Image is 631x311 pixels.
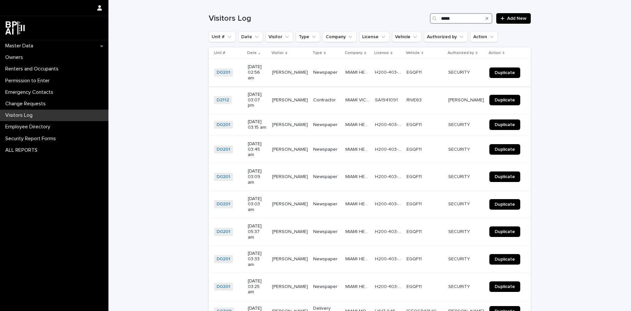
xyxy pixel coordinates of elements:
div: Search [430,13,492,24]
p: [PERSON_NAME] [272,283,309,290]
p: Owners [3,54,28,61]
a: D0201 [217,284,230,290]
tr: D0201 [DATE] 03:03 am[PERSON_NAME][PERSON_NAME] NewspaperMIAMI HERALDMIAMI HERALD H200-403-70-389... [209,191,531,218]
p: Security Report Forms [3,136,61,142]
p: EGQF11 [407,145,423,152]
p: SECURITY [448,145,471,152]
p: [PERSON_NAME] [272,255,309,262]
p: Master Data [3,43,38,49]
button: Authorized by [424,32,468,42]
a: Duplicate [489,119,520,130]
h1: Visitors Log [209,14,427,23]
p: Company [345,49,362,57]
p: H200-403-70-389-0 [375,173,403,180]
p: [PERSON_NAME] [448,96,485,103]
a: D0201 [217,147,230,152]
span: Duplicate [495,257,515,262]
a: Duplicate [489,171,520,182]
p: SA1941091 [375,96,399,103]
span: Duplicate [495,147,515,152]
p: [DATE] 03:33 am [248,251,267,267]
a: Add New [496,13,531,24]
p: MIAMI HERALD [345,68,371,75]
tr: D2112 [DATE] 03:07 pm[PERSON_NAME][PERSON_NAME] ContractorMIAMI VICE BLINDSMIAMI VICE BLINDS SA19... [209,86,531,114]
p: Type [313,49,322,57]
button: Unit # [209,32,236,42]
p: Newspaper [313,229,340,235]
p: [PERSON_NAME] [272,200,309,207]
p: SECURITY [448,255,471,262]
p: Change Requests [3,101,51,107]
span: Duplicate [495,229,515,234]
p: SECURITY [448,121,471,128]
a: D0201 [217,122,230,128]
p: MIAMI HERALD [345,173,371,180]
p: EGQF11 [407,121,423,128]
p: [PERSON_NAME] [272,173,309,180]
p: MIAMI HERALD [345,255,371,262]
p: MIAMI HERALD [345,145,371,152]
p: Date [247,49,257,57]
a: Duplicate [489,199,520,210]
p: Action [489,49,501,57]
p: MIAMI HERALD [345,283,371,290]
img: dwgmcNfxSF6WIOOXiGgu [5,21,25,35]
a: Duplicate [489,254,520,265]
p: Newspaper [313,147,340,152]
button: Type [296,32,320,42]
p: MIAMI HERALD [345,121,371,128]
tr: D0201 [DATE] 05:37 am[PERSON_NAME][PERSON_NAME] NewspaperMIAMI HERALDMIAMI HERALD H200-403-70-389... [209,218,531,245]
button: Action [470,32,498,42]
p: Newspaper [313,70,340,75]
p: EGQF11 [407,68,423,75]
span: Duplicate [495,174,515,179]
a: Duplicate [489,144,520,155]
p: Visitor [271,49,284,57]
a: Duplicate [489,226,520,237]
p: [PERSON_NAME] [272,228,309,235]
p: MIAMI HERALD [345,200,371,207]
p: EGQF11 [407,283,423,290]
button: Visitor [266,32,293,42]
p: EGQF11 [407,173,423,180]
button: Vehicle [392,32,421,42]
p: [DATE] 05:37 am [248,223,267,240]
tr: D0201 [DATE] 03:45 am[PERSON_NAME][PERSON_NAME] NewspaperMIAMI HERALDMIAMI HERALD H200-403-70-389... [209,136,531,163]
p: EGQF11 [407,255,423,262]
p: H200-403-70-389-0 [375,255,403,262]
p: SECURITY [448,228,471,235]
span: Duplicate [495,202,515,207]
p: Renters and Occupants [3,66,64,72]
p: Authorized by [448,49,474,57]
p: Newspaper [313,122,340,128]
a: D0201 [217,256,230,262]
p: SECURITY [448,283,471,290]
tr: D0201 [DATE] 02:56 am[PERSON_NAME][PERSON_NAME] NewspaperMIAMI HERALDMIAMI HERALD H200-403-70-389... [209,59,531,86]
p: SECURITY [448,173,471,180]
p: Emergency Contacts [3,89,58,95]
p: SECURITY [448,200,471,207]
span: Duplicate [495,70,515,75]
p: Unit # [214,49,225,57]
p: H200-403-70-389-0 [375,283,403,290]
p: H200-403-70-389-0 [375,68,403,75]
p: H200-403-70-389-0 [375,145,403,152]
tr: D0201 [DATE] 03:33 am[PERSON_NAME][PERSON_NAME] NewspaperMIAMI HERALDMIAMI HERALD H200-403-70-389... [209,246,531,273]
a: D0201 [217,229,230,235]
p: Newspaper [313,256,340,262]
p: Vehicle [406,49,420,57]
span: Add New [507,16,526,21]
tr: D0201 [DATE] 03:25 am[PERSON_NAME][PERSON_NAME] NewspaperMIAMI HERALDMIAMI HERALD H200-403-70-389... [209,273,531,300]
a: Duplicate [489,67,520,78]
p: ALL REPORTS [3,147,43,153]
p: Newspaper [313,174,340,180]
p: H200-403-70-389-0 [375,121,403,128]
p: [PERSON_NAME] [272,145,309,152]
p: [DATE] 03:03 am [248,196,267,213]
a: D0201 [217,70,230,75]
a: D0201 [217,174,230,180]
p: Newspaper [313,201,340,207]
p: [PERSON_NAME] [272,121,309,128]
p: [DATE] 03:25 am [248,278,267,295]
button: Date [238,32,263,42]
